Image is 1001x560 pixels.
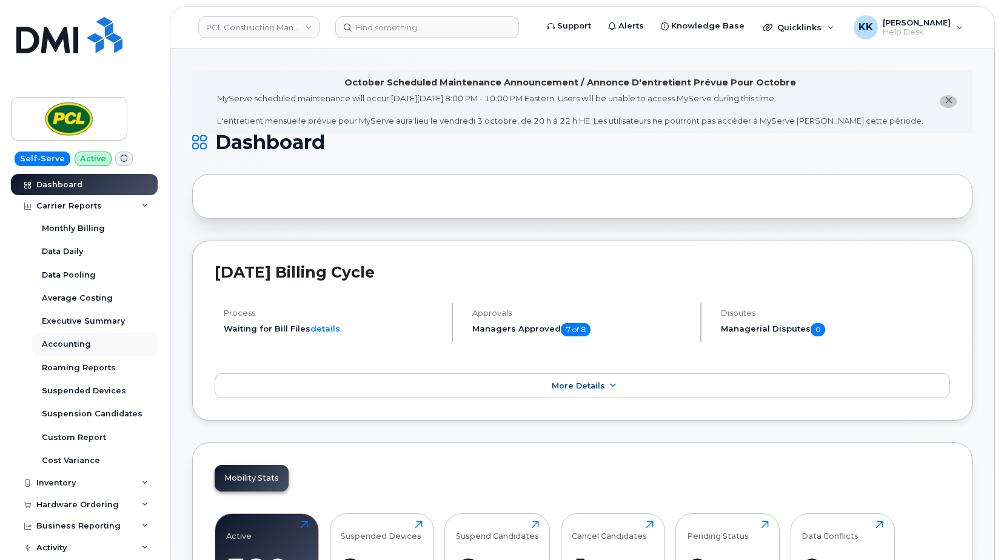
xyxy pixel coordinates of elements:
[217,93,923,127] div: MyServe scheduled maintenance will occur [DATE][DATE] 8:00 PM - 10:00 PM Eastern. Users will be u...
[341,521,421,541] div: Suspended Devices
[472,323,690,336] h5: Managers Approved
[456,521,539,541] div: Suspend Candidates
[687,521,749,541] div: Pending Status
[802,521,859,541] div: Data Conflicts
[215,263,950,281] h2: [DATE] Billing Cycle
[226,521,252,541] div: Active
[552,381,605,390] span: More Details
[344,76,796,89] div: October Scheduled Maintenance Announcement / Annonce D'entretient Prévue Pour Octobre
[561,323,591,336] span: 7 of 8
[215,133,325,152] span: Dashboard
[472,308,690,318] h4: Approvals
[572,521,647,541] div: Cancel Candidates
[721,308,950,318] h4: Disputes
[224,308,441,318] h4: Process
[310,324,340,333] a: details
[811,323,825,336] span: 0
[721,323,950,336] h5: Managerial Disputes
[940,95,957,108] button: close notification
[224,323,441,335] li: Waiting for Bill Files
